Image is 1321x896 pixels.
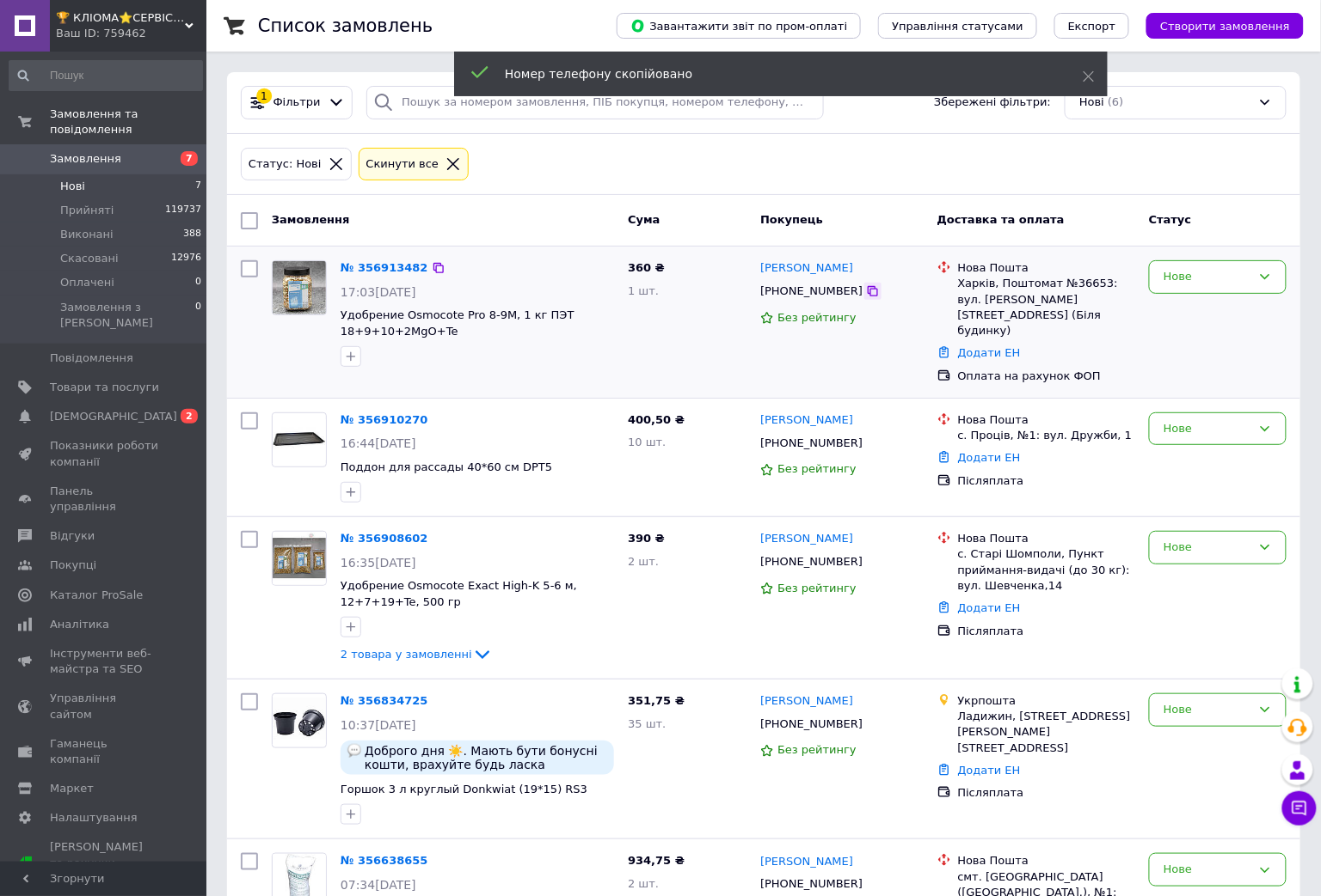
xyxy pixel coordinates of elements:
span: Без рейтингу [777,743,857,756]
span: Нові [60,179,85,194]
span: Повідомлення [50,350,133,366]
img: :speech_balloon: [347,744,361,758]
a: [PERSON_NAME] [760,412,853,429]
span: [PHONE_NUMBER] [760,717,863,730]
span: Маркет [50,781,94,796]
span: Статус [1149,213,1192,226]
span: Відгуки [50,528,95,544]
span: Експорт [1068,20,1116,33]
span: 7 [195,179,201,194]
span: Скасовані [60,251,119,266]
span: [PHONE_NUMBER] [760,555,863,568]
a: Додати ЕН [958,346,1021,359]
button: Чат з покупцем [1282,791,1317,826]
div: Нова Пошта [958,531,1135,546]
a: [PERSON_NAME] [760,854,853,870]
span: 351,75 ₴ [628,694,685,707]
span: Без рейтингу [777,311,857,324]
a: Горшок 3 л круглый Donkwiat (19*15) RS3 [341,783,587,795]
span: Покупці [50,558,96,573]
div: Нове [1164,861,1251,879]
span: 07:34[DATE] [341,878,416,892]
a: 2 товара у замовленні [341,648,493,661]
span: Cума [628,213,660,226]
span: Замовлення та повідомлення [50,107,206,137]
span: Каталог ProSale [50,588,143,603]
span: Управління статусами [892,20,1023,33]
span: 2 [181,409,198,424]
span: Замовлення [50,151,121,167]
div: Оплата на рахунок ФОП [958,369,1135,384]
img: Фото товару [273,532,326,585]
span: 934,75 ₴ [628,854,685,867]
div: Нове [1164,268,1251,286]
span: Без рейтингу [777,582,857,594]
div: Укрпошта [958,693,1135,709]
a: Фото товару [272,260,327,315]
div: Харків, Поштомат №36653: вул. [PERSON_NAME][STREET_ADDRESS] (Біля будинку) [958,276,1135,338]
div: Нова Пошта [958,853,1135,869]
a: № 356913482 [341,261,428,274]
span: Оплачені [60,275,114,290]
span: 390 ₴ [628,532,665,545]
span: Гаманець компанії [50,736,159,767]
div: Статус: Нові [245,155,325,174]
span: Показники роботи компанії [50,438,159,469]
a: Удобрение Osmocote Pro 8-9M, 1 кг ПЭТ 18+9+10+2MgO+Te [341,308,574,338]
span: [PHONE_NUMBER] [760,877,863,890]
span: Виконані [60,227,114,242]
span: 0 [195,275,201,290]
span: 0 [195,300,201,331]
div: Післяплата [958,473,1135,489]
span: Аналітика [50,617,109,632]
img: Фото товару [273,698,326,745]
a: Фото товару [272,531,327,586]
input: Пошук [9,60,203,91]
span: 400,50 ₴ [628,413,685,426]
div: с. Старі Шомполи, Пункт приймання-видачі (до 30 кг): вул. Шевченка,14 [958,546,1135,594]
span: 16:44[DATE] [341,436,416,450]
span: Налаштування [50,810,138,826]
div: Нове [1164,701,1251,719]
div: с. Проців, №1: вул. Дружби, 1 [958,428,1135,443]
a: № 356638655 [341,854,428,867]
div: Cкинути все [363,155,443,174]
div: Номер телефону скопійовано [505,65,1040,82]
div: Післяплата [958,624,1135,639]
span: [PHONE_NUMBER] [760,436,863,449]
span: 2 товара у замовленні [341,648,472,661]
span: 119737 [165,203,201,218]
a: [PERSON_NAME] [760,531,853,547]
span: [DEMOGRAPHIC_DATA] [50,409,177,424]
a: [PERSON_NAME] [760,693,853,710]
button: Створити замовлення [1146,13,1304,39]
span: 🏆 КЛІОМА⭐СЕРВІС™ - Розплідник ягідних рослин [56,10,185,26]
div: Нове [1164,539,1251,557]
a: № 356834725 [341,694,428,707]
span: Збережені фільтри: [934,94,1051,111]
span: Покупець [760,213,823,226]
a: Створити замовлення [1129,19,1304,32]
span: 388 [183,227,201,242]
a: Поддон для рассады 40*60 см DPT5 [341,460,552,473]
span: 16:35[DATE] [341,556,416,570]
div: Ваш ID: 759462 [56,26,206,41]
span: 360 ₴ [628,261,665,274]
span: Інструменти веб-майстра та SEO [50,646,159,677]
div: 1 [256,88,272,104]
a: Додати ЕН [958,451,1021,464]
input: Пошук за номером замовлення, ПІБ покупця, номером телефону, Email, номером накладної [366,86,824,119]
span: Товари та послуги [50,380,159,395]
span: Прийняті [60,203,114,218]
span: 2 шт. [628,877,659,890]
a: Додати ЕН [958,601,1021,614]
div: Нова Пошта [958,260,1135,276]
span: 1 шт. [628,284,659,297]
span: Створити замовлення [1160,20,1290,33]
h1: Список замовлень [258,15,433,36]
img: Фото товару [273,261,326,314]
a: [PERSON_NAME] [760,260,853,277]
span: Доброго дня ☀️. Мають бути бонусні кошти, врахуйте будь ласка [365,744,607,771]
